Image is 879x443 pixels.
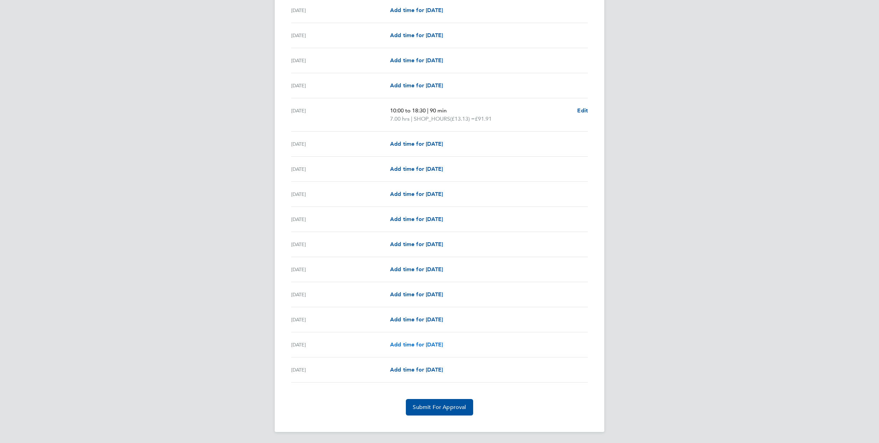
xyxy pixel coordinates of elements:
[390,341,443,349] a: Add time for [DATE]
[390,341,443,348] span: Add time for [DATE]
[577,107,588,114] span: Edit
[390,166,443,172] span: Add time for [DATE]
[291,31,390,40] div: [DATE]
[390,141,443,147] span: Add time for [DATE]
[413,404,466,411] span: Submit For Approval
[390,32,443,38] span: Add time for [DATE]
[390,82,443,89] span: Add time for [DATE]
[291,240,390,248] div: [DATE]
[291,107,390,123] div: [DATE]
[390,81,443,90] a: Add time for [DATE]
[390,115,410,122] span: 7.00 hrs
[427,107,429,114] span: |
[411,115,412,122] span: |
[390,366,443,374] a: Add time for [DATE]
[390,291,443,298] span: Add time for [DATE]
[406,399,473,416] button: Submit For Approval
[450,115,475,122] span: (£13.13) =
[291,56,390,65] div: [DATE]
[291,6,390,14] div: [DATE]
[390,240,443,248] a: Add time for [DATE]
[291,215,390,223] div: [DATE]
[390,316,443,323] span: Add time for [DATE]
[390,366,443,373] span: Add time for [DATE]
[291,165,390,173] div: [DATE]
[390,6,443,14] a: Add time for [DATE]
[390,265,443,274] a: Add time for [DATE]
[390,140,443,148] a: Add time for [DATE]
[390,107,426,114] span: 10:00 to 18:30
[390,56,443,65] a: Add time for [DATE]
[390,7,443,13] span: Add time for [DATE]
[291,290,390,299] div: [DATE]
[390,191,443,197] span: Add time for [DATE]
[414,115,450,123] span: SHOP_HOURS
[577,107,588,115] a: Edit
[390,215,443,223] a: Add time for [DATE]
[390,216,443,222] span: Add time for [DATE]
[291,341,390,349] div: [DATE]
[390,190,443,198] a: Add time for [DATE]
[390,57,443,64] span: Add time for [DATE]
[291,315,390,324] div: [DATE]
[291,265,390,274] div: [DATE]
[291,140,390,148] div: [DATE]
[390,165,443,173] a: Add time for [DATE]
[291,366,390,374] div: [DATE]
[291,190,390,198] div: [DATE]
[390,241,443,247] span: Add time for [DATE]
[430,107,447,114] span: 90 min
[390,266,443,273] span: Add time for [DATE]
[390,31,443,40] a: Add time for [DATE]
[291,81,390,90] div: [DATE]
[475,115,492,122] span: £91.91
[390,315,443,324] a: Add time for [DATE]
[390,290,443,299] a: Add time for [DATE]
